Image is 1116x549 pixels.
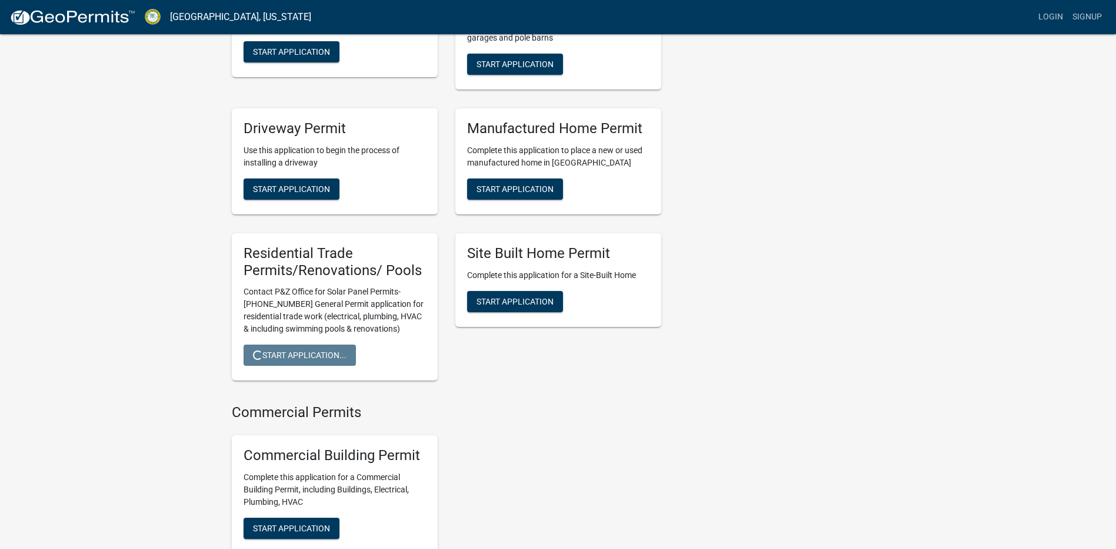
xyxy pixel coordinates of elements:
button: Start Application [244,41,339,62]
p: Complete this application for a Commercial Building Permit, including Buildings, Electrical, Plum... [244,471,426,508]
h5: Driveway Permit [244,120,426,137]
p: Contact P&Z Office for Solar Panel Permits- [PHONE_NUMBER] General Permit application for residen... [244,286,426,335]
img: Crawford County, Georgia [145,9,161,25]
p: Use this application to begin the process of installing a driveway [244,144,426,169]
span: Start Application [253,184,330,193]
span: Start Application [253,523,330,533]
span: Start Application... [253,350,347,360]
span: Start Application [477,296,554,306]
a: Login [1034,6,1068,28]
h4: Commercial Permits [232,404,661,421]
span: Start Application [477,184,554,193]
h5: Residential Trade Permits/Renovations/ Pools [244,245,426,279]
a: [GEOGRAPHIC_DATA], [US_STATE] [170,7,311,27]
p: Complete this application to place a new or used manufactured home in [GEOGRAPHIC_DATA] [467,144,649,169]
button: Start Application [244,518,339,539]
a: Signup [1068,6,1107,28]
h5: Commercial Building Permit [244,447,426,464]
h5: Site Built Home Permit [467,245,649,262]
button: Start Application [467,291,563,312]
p: Complete this application for a Site-Built Home [467,269,649,282]
button: Start Application [467,178,563,200]
button: Start Application [467,54,563,75]
button: Start Application [244,178,339,200]
span: Start Application [253,47,330,56]
button: Start Application... [244,345,356,366]
h5: Manufactured Home Permit [467,120,649,137]
span: Start Application [477,59,554,68]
